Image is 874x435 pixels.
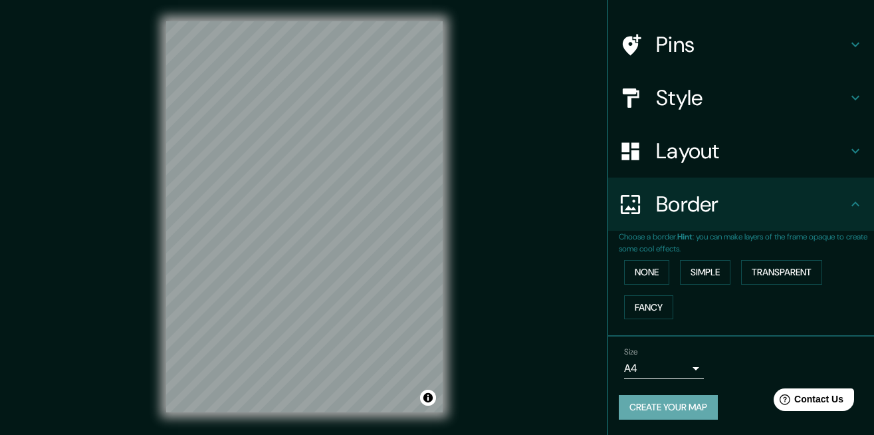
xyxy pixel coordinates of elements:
button: Create your map [619,395,718,420]
b: Hint [677,231,693,242]
button: Toggle attribution [420,390,436,406]
h4: Style [656,84,847,111]
h4: Pins [656,31,847,58]
canvas: Map [166,21,443,412]
div: Border [608,178,874,231]
button: None [624,260,669,285]
label: Size [624,347,638,358]
div: Style [608,71,874,124]
div: A4 [624,358,704,379]
iframe: Help widget launcher [756,383,859,420]
button: Simple [680,260,730,285]
h4: Layout [656,138,847,164]
button: Transparent [741,260,822,285]
div: Pins [608,18,874,71]
div: Layout [608,124,874,178]
h4: Border [656,191,847,217]
button: Fancy [624,295,673,320]
p: Choose a border. : you can make layers of the frame opaque to create some cool effects. [619,231,874,255]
